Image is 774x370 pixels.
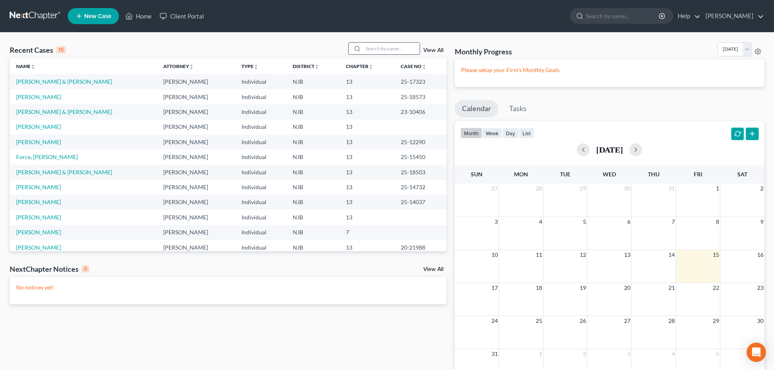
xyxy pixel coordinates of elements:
[339,104,394,119] td: 13
[715,184,720,193] span: 1
[582,349,587,359] span: 2
[16,123,61,130] a: [PERSON_NAME]
[535,250,543,260] span: 11
[286,225,340,240] td: NJB
[31,64,35,69] i: unfold_more
[16,78,112,85] a: [PERSON_NAME] & [PERSON_NAME]
[759,217,764,227] span: 9
[491,316,499,326] span: 24
[16,153,78,160] a: Force, [PERSON_NAME]
[286,89,340,104] td: NJB
[394,104,447,119] td: 23-10406
[286,120,340,134] td: NJB
[16,244,61,251] a: [PERSON_NAME]
[694,171,702,178] span: Fri
[241,63,258,69] a: Typeunfold_more
[394,180,447,194] td: 25-14732
[668,184,676,193] span: 31
[394,240,447,255] td: 20-21988
[157,165,235,180] td: [PERSON_NAME]
[668,283,676,293] span: 21
[471,171,483,178] span: Sun
[235,120,286,134] td: Individual
[16,93,61,100] a: [PERSON_NAME]
[712,250,720,260] span: 15
[16,63,35,69] a: Nameunfold_more
[286,149,340,164] td: NJB
[157,120,235,134] td: [PERSON_NAME]
[157,240,235,255] td: [PERSON_NAME]
[235,149,286,164] td: Individual
[756,316,764,326] span: 30
[157,104,235,119] td: [PERSON_NAME]
[668,316,676,326] span: 28
[10,264,89,274] div: NextChapter Notices
[339,210,394,225] td: 13
[586,8,660,23] input: Search by name...
[491,250,499,260] span: 10
[157,195,235,210] td: [PERSON_NAME]
[16,198,61,205] a: [PERSON_NAME]
[339,89,394,104] td: 13
[235,195,286,210] td: Individual
[286,74,340,89] td: NJB
[286,180,340,194] td: NJB
[84,13,111,19] span: New Case
[671,217,676,227] span: 7
[339,149,394,164] td: 13
[715,217,720,227] span: 8
[339,180,394,194] td: 13
[482,128,502,138] button: week
[254,64,258,69] i: unfold_more
[582,217,587,227] span: 5
[603,171,616,178] span: Wed
[737,171,747,178] span: Sat
[156,9,208,23] a: Client Portal
[286,210,340,225] td: NJB
[157,180,235,194] td: [PERSON_NAME]
[538,217,543,227] span: 4
[121,9,156,23] a: Home
[16,214,61,221] a: [PERSON_NAME]
[189,64,194,69] i: unfold_more
[16,229,61,236] a: [PERSON_NAME]
[16,184,61,190] a: [PERSON_NAME]
[157,210,235,225] td: [PERSON_NAME]
[671,349,676,359] span: 4
[82,265,89,273] div: 0
[394,195,447,210] td: 25-14037
[293,63,319,69] a: Districtunfold_more
[394,74,447,89] td: 25-17323
[759,184,764,193] span: 2
[460,128,482,138] button: month
[579,184,587,193] span: 29
[235,225,286,240] td: Individual
[422,64,427,69] i: unfold_more
[16,138,61,145] a: [PERSON_NAME]
[10,45,66,55] div: Recent Cases
[286,195,340,210] td: NJB
[712,283,720,293] span: 22
[514,171,528,178] span: Mon
[560,171,570,178] span: Tue
[157,149,235,164] td: [PERSON_NAME]
[626,349,631,359] span: 3
[394,89,447,104] td: 25-18573
[157,225,235,240] td: [PERSON_NAME]
[157,89,235,104] td: [PERSON_NAME]
[701,9,764,23] a: [PERSON_NAME]
[623,316,631,326] span: 27
[423,267,443,272] a: View All
[623,184,631,193] span: 30
[674,9,701,23] a: Help
[286,104,340,119] td: NJB
[339,74,394,89] td: 13
[535,184,543,193] span: 28
[712,316,720,326] span: 29
[394,134,447,149] td: 25-12290
[157,74,235,89] td: [PERSON_NAME]
[461,66,758,74] p: Please setup your Firm's Monthly Goals
[535,283,543,293] span: 18
[16,169,112,176] a: [PERSON_NAME] & [PERSON_NAME]
[623,283,631,293] span: 20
